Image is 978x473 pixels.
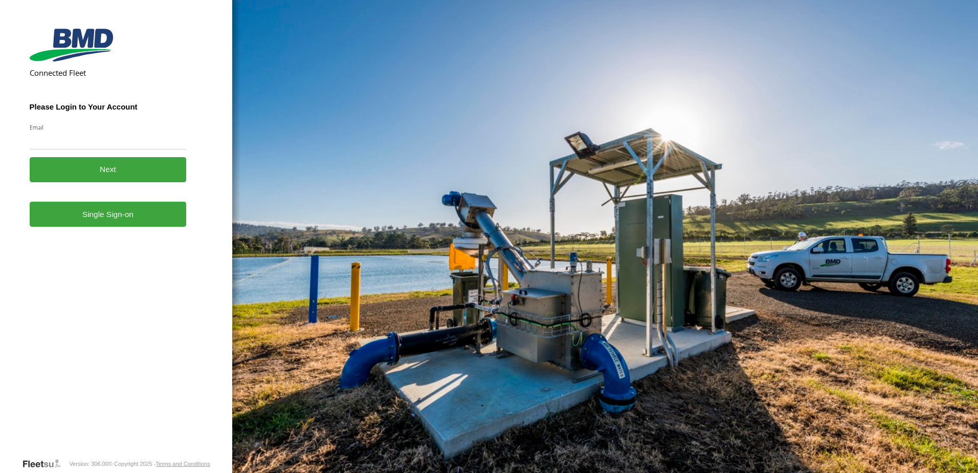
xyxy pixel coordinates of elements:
label: Email [30,123,187,131]
div: © Copyright 2025 - [108,461,210,467]
a: Terms and Conditions [155,461,210,467]
div: Version: 306.00 [69,461,108,467]
h3: Please Login to Your Account [30,102,187,111]
img: BMD [30,29,113,61]
a: Single Sign-on [30,202,187,227]
button: Next [30,157,187,182]
a: Visit our Website [22,459,69,469]
h2: Connected Fleet [30,68,187,78]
